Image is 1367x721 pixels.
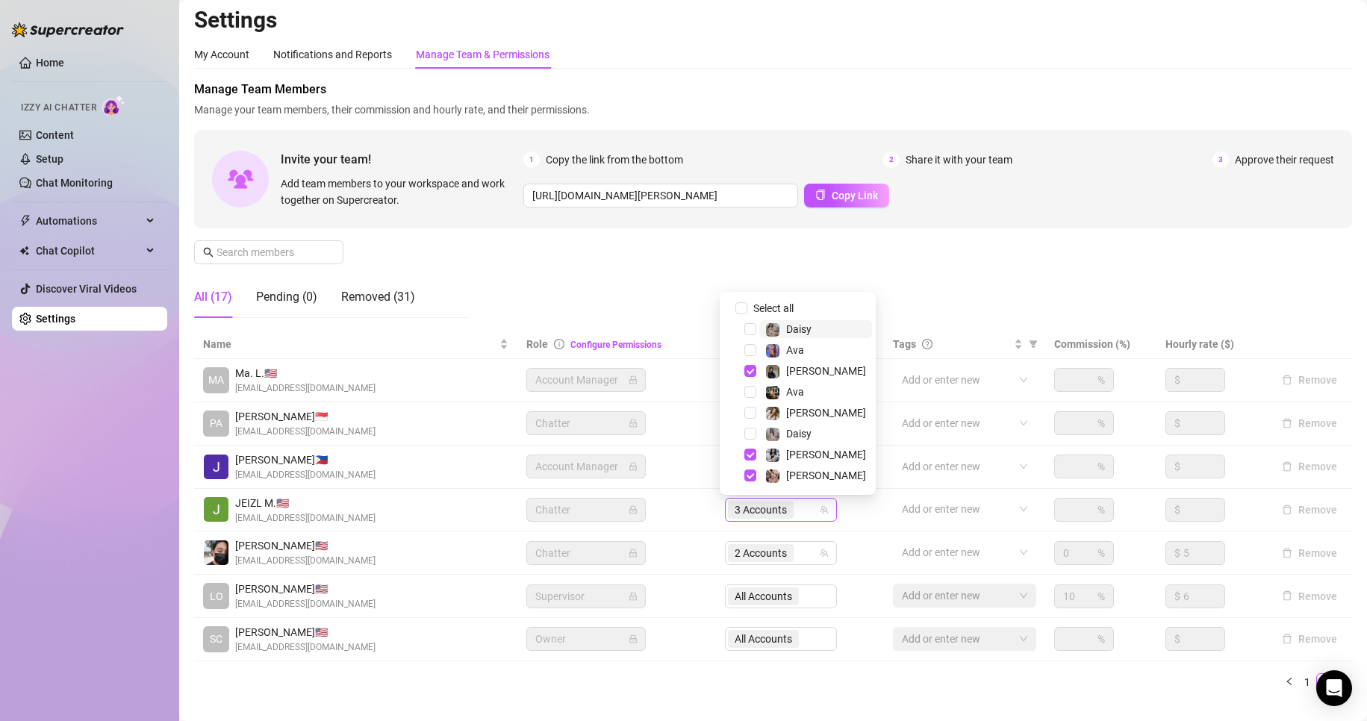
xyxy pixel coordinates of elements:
span: Name [203,336,496,352]
div: Open Intercom Messenger [1316,670,1352,706]
span: [PERSON_NAME] 🇸🇬 [235,408,376,425]
span: search [203,247,214,257]
span: team [820,549,829,558]
span: Owner [535,628,637,650]
span: lock [629,549,638,558]
span: [PERSON_NAME] [786,449,866,461]
img: logo-BBDzfeDw.svg [12,22,124,37]
div: All (17) [194,288,232,306]
span: LO [210,588,223,605]
span: Select tree node [744,344,756,356]
span: 3 Accounts [728,501,794,519]
span: Copy the link from the bottom [546,152,683,168]
span: lock [629,419,638,428]
span: Select tree node [744,449,756,461]
span: [EMAIL_ADDRESS][DOMAIN_NAME] [235,425,376,439]
th: Name [194,330,517,359]
span: Automations [36,209,142,233]
span: [PERSON_NAME] [786,469,866,481]
img: Ava [766,386,779,399]
span: [EMAIL_ADDRESS][DOMAIN_NAME] [235,511,376,525]
span: JEIZL M. 🇺🇸 [235,495,376,511]
button: Copy Link [804,184,889,207]
span: PA [210,415,222,431]
span: 3 [1212,152,1229,168]
span: filter [1029,340,1038,349]
span: SC [210,631,222,647]
span: Account Manager [535,369,637,391]
span: 2 Accounts [728,544,794,562]
span: lock [629,375,638,384]
h2: Settings [194,6,1352,34]
span: Approve their request [1235,152,1334,168]
span: Chatter [535,412,637,434]
span: [PERSON_NAME] 🇺🇸 [235,624,376,640]
img: Chat Copilot [19,246,29,256]
span: 2 [883,152,900,168]
span: Daisy [786,323,812,335]
img: Sadie [766,449,779,462]
a: Settings [36,313,75,325]
div: Pending (0) [256,288,317,306]
img: Anna [766,365,779,378]
input: Search members [217,244,323,260]
span: lock [629,505,638,514]
span: Select tree node [744,386,756,398]
span: [EMAIL_ADDRESS][DOMAIN_NAME] [235,640,376,655]
span: lock [629,592,638,601]
span: team [820,505,829,514]
button: Remove [1276,458,1343,475]
span: Tags [893,336,916,352]
span: Chatter [535,499,637,521]
img: AI Chatter [102,95,125,116]
span: Select tree node [744,469,756,481]
span: [EMAIL_ADDRESS][DOMAIN_NAME] [235,597,376,611]
div: Manage Team & Permissions [416,46,549,63]
span: [PERSON_NAME] [786,365,866,377]
span: question-circle [922,339,932,349]
span: 2 Accounts [735,545,787,561]
a: Content [36,129,74,141]
span: Share it with your team [906,152,1012,168]
span: copy [815,190,826,200]
span: Account Manager [535,455,637,478]
div: My Account [194,46,249,63]
span: Copy Link [832,190,878,202]
span: filter [1026,333,1041,355]
span: [EMAIL_ADDRESS][DOMAIN_NAME] [235,468,376,482]
span: Manage your team members, their commission and hourly rate, and their permissions. [194,102,1352,118]
span: Select tree node [744,428,756,440]
span: Manage Team Members [194,81,1352,99]
span: thunderbolt [19,215,31,227]
span: [PERSON_NAME] [786,407,866,419]
button: Remove [1276,587,1343,605]
li: Previous Page [1280,673,1298,691]
span: Invite your team! [281,150,523,169]
span: Izzy AI Chatter [21,101,96,115]
img: Anna [766,469,779,483]
span: Ava [786,386,804,398]
th: Hourly rate ($) [1156,330,1267,359]
button: Remove [1276,544,1343,562]
img: John Lhester [204,455,228,479]
img: john kenneth santillan [204,540,228,565]
span: [PERSON_NAME] 🇵🇭 [235,452,376,468]
span: [EMAIL_ADDRESS][DOMAIN_NAME] [235,554,376,568]
a: Home [36,57,64,69]
a: Discover Viral Videos [36,283,137,295]
div: Notifications and Reports [273,46,392,63]
span: Chat Copilot [36,239,142,263]
a: Setup [36,153,63,165]
span: Daisy [786,428,812,440]
button: Remove [1276,414,1343,432]
span: [EMAIL_ADDRESS][DOMAIN_NAME] [235,381,376,396]
span: Add team members to your workspace and work together on Supercreator. [281,175,517,208]
button: Remove [1276,501,1343,519]
span: Ma. L. 🇺🇸 [235,365,376,381]
span: Select tree node [744,365,756,377]
span: lock [629,634,638,643]
a: 1 [1299,674,1315,690]
button: Remove [1276,630,1343,648]
img: Ava [766,344,779,358]
span: Supervisor [535,585,637,608]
